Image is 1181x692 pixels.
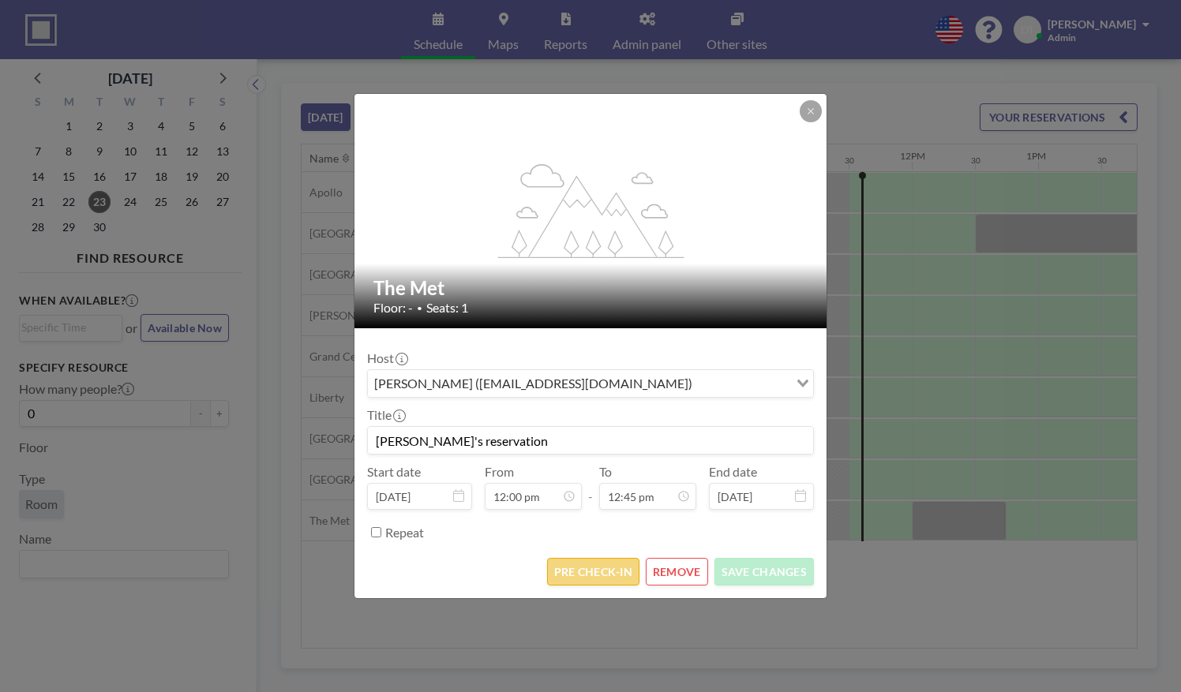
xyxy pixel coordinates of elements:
label: End date [709,464,757,480]
label: Host [367,350,407,366]
div: Search for option [368,370,813,397]
label: Title [367,407,404,423]
button: REMOVE [646,558,708,585]
label: From [485,464,514,480]
input: Search for option [697,373,787,394]
h2: The Met [373,276,809,300]
span: [PERSON_NAME] ([EMAIL_ADDRESS][DOMAIN_NAME]) [371,373,695,394]
span: - [588,469,593,504]
button: PRE CHECK-IN [547,558,639,585]
label: Repeat [385,525,424,541]
span: Floor: - [373,300,413,316]
label: Start date [367,464,421,480]
span: Seats: 1 [426,300,468,316]
button: SAVE CHANGES [714,558,814,585]
input: (No title) [368,427,813,454]
label: To [599,464,612,480]
span: • [417,302,422,314]
g: flex-grow: 1.2; [498,163,684,257]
